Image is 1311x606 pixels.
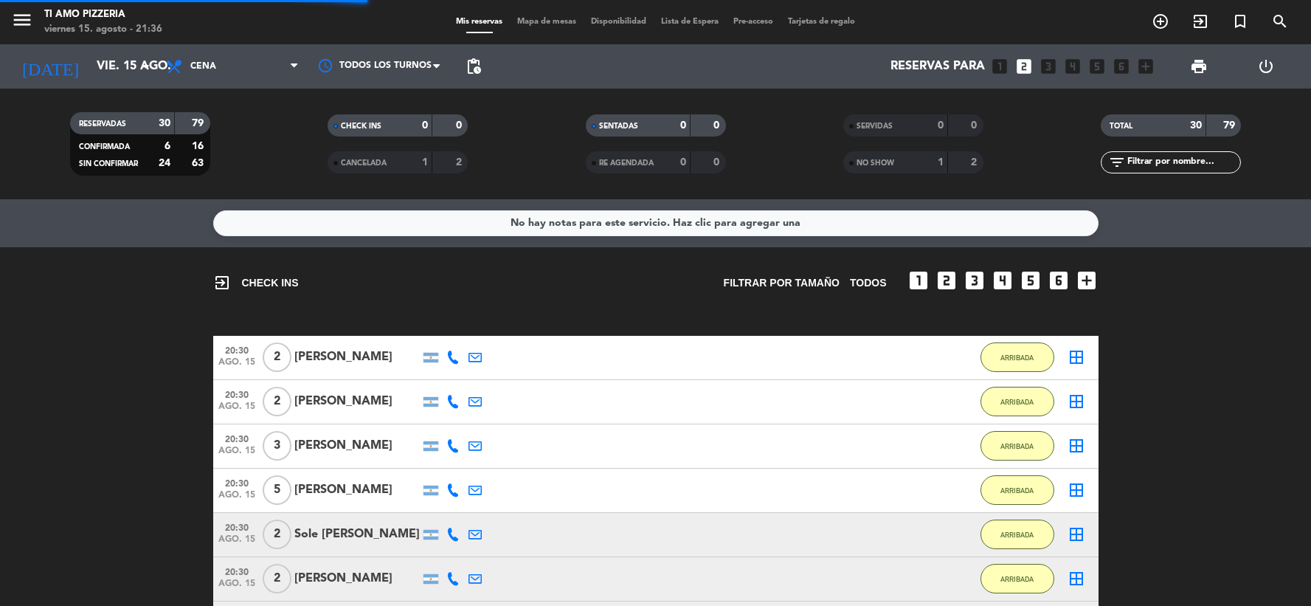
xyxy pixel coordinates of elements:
span: Filtrar por tamaño [724,275,840,292]
span: ago. 15 [218,534,255,551]
strong: 1 [938,157,944,168]
i: border_all [1068,437,1085,455]
span: Tarjetas de regalo [781,18,862,26]
i: border_all [1068,393,1085,410]
button: ARRIBADA [980,431,1054,461]
button: ARRIBADA [980,564,1054,593]
span: 20:30 [218,341,255,358]
span: ARRIBADA [1000,486,1034,495]
i: looks_6 [1112,57,1131,76]
div: [PERSON_NAME] [294,392,420,411]
strong: 0 [680,120,686,131]
i: border_all [1068,481,1085,499]
span: Disponibilidad [584,18,654,26]
span: Mapa de mesas [510,18,584,26]
span: 2 [263,387,291,416]
strong: 0 [713,120,722,131]
strong: 2 [971,157,980,168]
i: looks_4 [991,269,1014,292]
i: looks_5 [1019,269,1042,292]
span: SIN CONFIRMAR [79,160,138,168]
div: LOG OUT [1233,44,1300,89]
i: power_settings_new [1257,58,1275,75]
i: looks_4 [1063,57,1082,76]
button: ARRIBADA [980,387,1054,416]
span: SERVIDAS [857,123,893,130]
i: menu [11,9,33,31]
span: SENTADAS [599,123,638,130]
span: ago. 15 [218,490,255,507]
button: menu [11,9,33,36]
span: pending_actions [465,58,482,75]
i: filter_list [1108,154,1126,171]
strong: 6 [165,141,170,151]
i: looks_5 [1087,57,1107,76]
span: 2 [263,342,291,372]
span: 20:30 [218,430,255,447]
i: add_box [1075,269,1099,292]
span: CANCELADA [341,159,387,167]
i: [DATE] [11,50,89,83]
span: Pre-acceso [726,18,781,26]
span: Reservas para [890,60,985,74]
span: 2 [263,564,291,593]
strong: 79 [1223,120,1238,131]
span: CHECK INS [341,123,381,130]
div: [PERSON_NAME] [294,348,420,367]
strong: 0 [938,120,944,131]
span: ARRIBADA [1000,354,1034,362]
i: looks_two [1014,57,1034,76]
span: 20:30 [218,518,255,535]
button: ARRIBADA [980,475,1054,505]
span: 20:30 [218,385,255,402]
i: looks_6 [1047,269,1070,292]
i: add_box [1136,57,1155,76]
strong: 0 [713,157,722,168]
span: ago. 15 [218,579,255,596]
div: Sole [PERSON_NAME] [294,525,420,544]
button: ARRIBADA [980,520,1054,549]
span: TOTAL [1110,123,1132,130]
i: looks_3 [1039,57,1058,76]
span: NO SHOW [857,159,894,167]
i: looks_one [907,269,930,292]
strong: 0 [456,120,465,131]
div: viernes 15. agosto - 21:36 [44,22,162,37]
strong: 30 [1190,120,1202,131]
span: ARRIBADA [1000,442,1034,450]
span: 20:30 [218,474,255,491]
strong: 2 [456,157,465,168]
strong: 0 [971,120,980,131]
div: [PERSON_NAME] [294,481,420,500]
span: Lista de Espera [654,18,726,26]
strong: 79 [192,118,207,128]
div: TI AMO PIZZERIA [44,7,162,22]
span: ARRIBADA [1000,398,1034,406]
span: ago. 15 [218,357,255,374]
span: ARRIBADA [1000,575,1034,583]
strong: 16 [192,141,207,151]
i: add_circle_outline [1152,13,1169,30]
button: ARRIBADA [980,342,1054,372]
i: border_all [1068,526,1085,543]
i: exit_to_app [213,274,231,292]
strong: 30 [159,118,170,128]
strong: 0 [422,120,428,131]
span: ago. 15 [218,446,255,463]
div: [PERSON_NAME] [294,436,420,455]
div: No hay notas para este servicio. Haz clic para agregar una [511,215,800,232]
span: Mis reservas [449,18,510,26]
span: 5 [263,475,291,505]
span: CONFIRMADA [79,143,130,151]
span: CHECK INS [213,274,299,292]
i: search [1271,13,1289,30]
strong: 24 [159,158,170,168]
span: 3 [263,431,291,461]
span: 2 [263,520,291,549]
div: [PERSON_NAME] [294,569,420,588]
span: Cena [190,61,216,72]
i: border_all [1068,348,1085,366]
strong: 63 [192,158,207,168]
span: 20:30 [218,562,255,579]
i: looks_two [935,269,958,292]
